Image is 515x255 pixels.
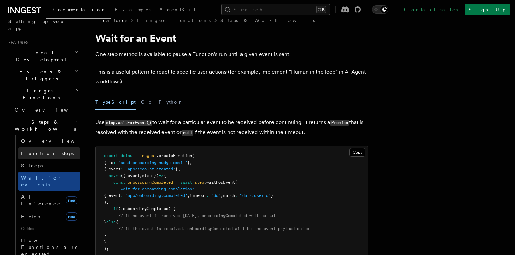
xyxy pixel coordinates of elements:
span: "send-onboarding-nudge-email" [118,160,187,165]
button: TypeScript [95,95,136,110]
code: Promise [330,120,349,126]
span: { event [104,193,121,198]
span: Local Development [5,49,74,63]
span: { id [104,160,113,165]
p: Use to wait for a particular event to be received before continuing. It returns a that is resolve... [95,118,368,137]
span: else [106,220,116,224]
span: : [113,160,116,165]
span: "app/onboarding.completed" [125,193,187,198]
button: Events & Triggers [5,66,80,85]
a: Contact sales [400,4,462,15]
span: Overview [21,138,91,144]
span: .waitForEvent [204,180,235,185]
p: This is a useful pattern to react to specific user actions (for example, implement "Human in the ... [95,67,368,86]
span: export [104,153,118,158]
span: Documentation [50,7,107,12]
a: Inngest Functions [137,17,211,24]
span: => [159,173,163,178]
button: Toggle dark mode [372,5,388,14]
a: AI Inferencenew [18,191,80,210]
span: const [113,180,125,185]
code: null [182,130,193,136]
span: await [180,180,192,185]
span: Fetch [21,214,41,219]
a: Sign Up [465,4,510,15]
span: Features [95,17,127,24]
a: Steps & Workflows [220,17,315,24]
p: One step method is available to pause a Function's run until a given event is sent. [95,50,368,59]
span: Overview [15,107,85,113]
button: Steps & Workflows [12,116,80,135]
span: ( [192,153,194,158]
span: // if no event is received [DATE], onboardingCompleted will be null [118,213,278,218]
span: } [187,160,190,165]
span: } [104,220,106,224]
span: async [109,173,121,178]
button: Local Development [5,47,80,66]
a: Examples [111,2,155,18]
a: Setting up your app [5,15,80,34]
a: Function steps [18,147,80,159]
span: default [121,153,137,158]
span: } [104,240,106,244]
span: Inngest Functions [5,87,74,101]
span: "3d" [211,193,221,198]
a: Wait for events [18,172,80,191]
kbd: ⌘K [316,6,326,13]
button: Copy [349,148,365,157]
span: { event [104,167,121,171]
a: Overview [18,135,80,147]
span: Wait for events [21,175,62,187]
span: step [194,180,204,185]
span: "data.userId" [240,193,271,198]
code: step.waitForEvent() [105,120,152,126]
span: onboardingCompleted [128,180,173,185]
span: } [104,233,106,238]
a: Fetchnew [18,210,80,223]
span: } [175,167,178,171]
span: Guides [18,223,80,234]
span: onboardingCompleted) { [123,206,175,211]
span: , [190,160,192,165]
span: step }) [142,173,159,178]
span: ! [121,206,123,211]
span: = [175,180,178,185]
span: Events & Triggers [5,68,74,82]
span: ({ event [121,173,140,178]
button: Go [141,95,153,110]
span: ); [104,200,109,205]
span: new [66,196,77,204]
span: .createFunction [156,153,192,158]
span: { [116,220,118,224]
span: ( [235,180,237,185]
span: : [206,193,209,198]
span: , [187,193,190,198]
span: : [121,193,123,198]
span: ( [118,206,121,211]
span: timeout [190,193,206,198]
span: Steps & Workflows [12,119,76,132]
span: Sleeps [21,163,43,168]
span: // if the event is received, onboardingCompleted will be the event payload object [118,226,311,231]
span: Examples [115,7,151,12]
span: , [178,167,180,171]
a: Documentation [46,2,111,19]
a: Sleeps [18,159,80,172]
span: inngest [140,153,156,158]
span: "app/account.created" [125,167,175,171]
span: Features [5,40,28,45]
span: : [121,167,123,171]
a: AgentKit [155,2,200,18]
span: ); [104,246,109,251]
h1: Wait for an Event [95,32,368,44]
span: AI Inference [21,194,61,206]
span: if [113,206,118,211]
span: Function steps [21,151,74,156]
span: match [223,193,235,198]
span: } [271,193,273,198]
span: "wait-for-onboarding-completion" [118,187,194,191]
span: { [163,173,166,178]
span: , [194,187,197,191]
button: Inngest Functions [5,85,80,104]
button: Python [159,95,184,110]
